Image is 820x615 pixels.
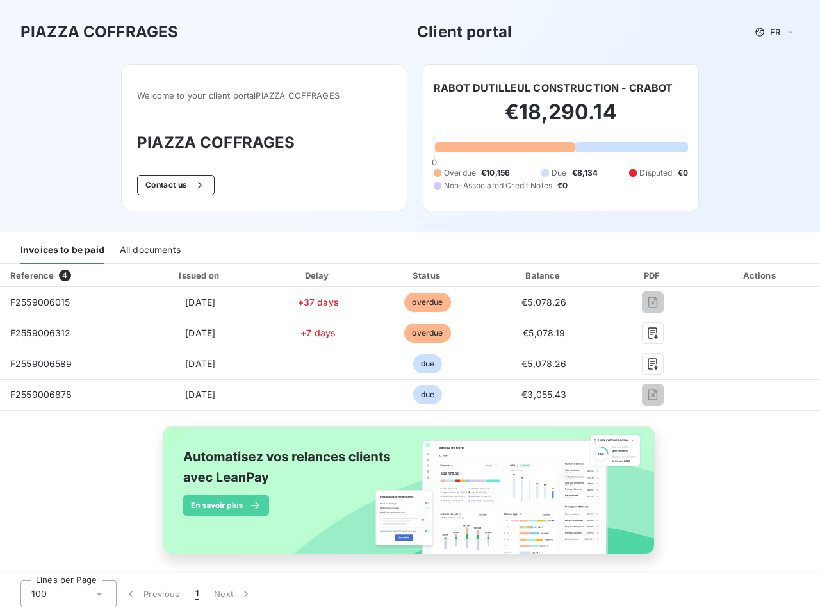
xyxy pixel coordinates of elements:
div: Actions [703,269,817,282]
h6: RABOT DUTILLEUL CONSTRUCTION - CRABOT [434,80,673,95]
span: €3,055.43 [521,389,566,400]
span: 4 [59,270,70,281]
span: Disputed [639,167,672,179]
span: 0 [432,157,437,167]
div: Invoices to be paid [20,237,104,264]
span: F2559006589 [10,358,72,369]
span: F2559006312 [10,327,71,338]
span: due [413,385,442,404]
h3: PIAZZA COFFRAGES [137,131,391,154]
span: €5,078.26 [521,358,566,369]
span: Overdue [444,167,476,179]
div: Balance [486,269,603,282]
span: 1 [195,587,199,600]
span: +7 days [300,327,336,338]
span: €8,134 [572,167,598,179]
span: F2559006878 [10,389,72,400]
div: Status [374,269,480,282]
span: due [413,354,442,373]
h3: PIAZZA COFFRAGES [20,20,178,44]
div: Reference [10,270,54,281]
div: PDF [607,269,698,282]
span: [DATE] [185,327,215,338]
span: €5,078.19 [523,327,565,338]
span: [DATE] [185,389,215,400]
span: F2559006015 [10,297,70,307]
span: overdue [404,324,450,343]
span: €0 [557,180,568,192]
span: Welcome to your client portal PIAZZA COFFRAGES [137,90,391,101]
div: Delay [267,269,369,282]
button: Next [206,580,260,607]
span: Due [552,167,566,179]
span: €5,078.26 [521,297,566,307]
button: Contact us [137,175,215,195]
button: 1 [188,580,206,607]
span: +37 days [298,297,339,307]
span: 100 [31,587,47,600]
img: banner [151,418,669,576]
span: €0 [678,167,688,179]
span: [DATE] [185,297,215,307]
h2: €18,290.14 [434,99,688,138]
h3: Client portal [417,20,512,44]
span: [DATE] [185,358,215,369]
span: €10,156 [481,167,510,179]
span: FR [770,27,780,37]
button: Previous [117,580,188,607]
div: Issued on [138,269,262,282]
span: overdue [404,293,450,312]
span: Non-Associated Credit Notes [444,180,552,192]
div: All documents [120,237,181,264]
